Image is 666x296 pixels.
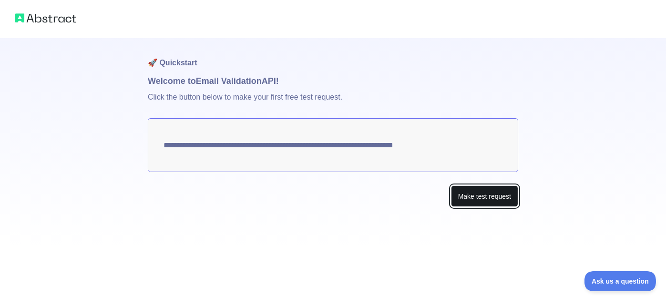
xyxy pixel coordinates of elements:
h1: 🚀 Quickstart [148,38,518,74]
p: Click the button below to make your first free test request. [148,88,518,118]
button: Make test request [451,185,518,207]
h1: Welcome to Email Validation API! [148,74,518,88]
img: Abstract logo [15,11,76,25]
iframe: Toggle Customer Support [584,271,656,291]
